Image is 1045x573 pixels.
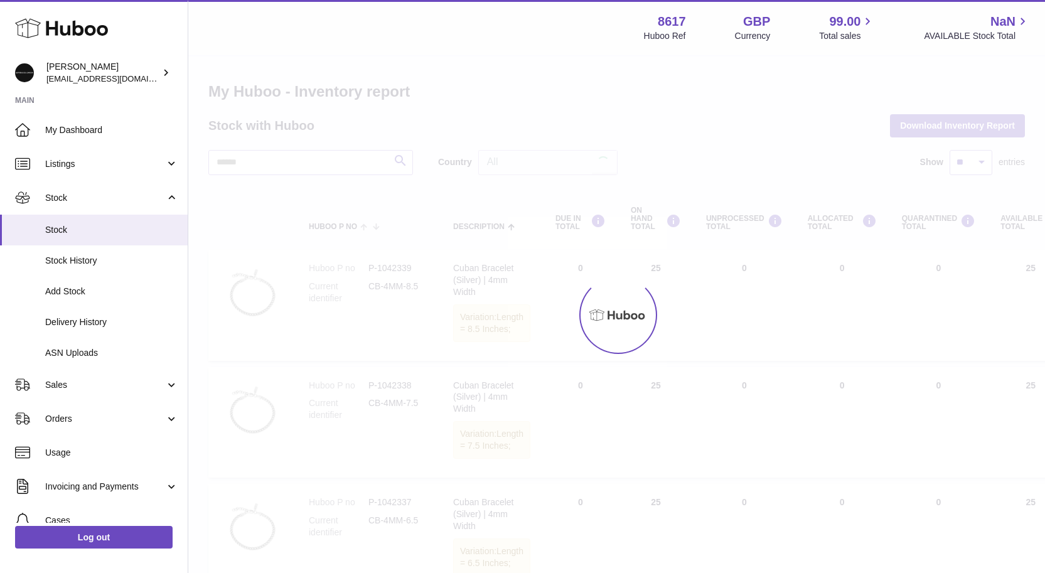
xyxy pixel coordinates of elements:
span: AVAILABLE Stock Total [924,30,1030,42]
a: NaN AVAILABLE Stock Total [924,13,1030,42]
span: ASN Uploads [45,347,178,359]
span: Delivery History [45,316,178,328]
span: NaN [990,13,1016,30]
span: Sales [45,379,165,391]
span: Listings [45,158,165,170]
span: Add Stock [45,286,178,297]
a: 99.00 Total sales [819,13,875,42]
div: [PERSON_NAME] [46,61,159,85]
span: Cases [45,515,178,527]
img: hello@alfredco.com [15,63,34,82]
span: Stock [45,192,165,204]
span: 99.00 [829,13,860,30]
span: My Dashboard [45,124,178,136]
div: Huboo Ref [644,30,686,42]
div: Currency [735,30,771,42]
strong: 8617 [658,13,686,30]
span: Stock [45,224,178,236]
span: Stock History [45,255,178,267]
span: Orders [45,413,165,425]
span: Usage [45,447,178,459]
span: Total sales [819,30,875,42]
span: Invoicing and Payments [45,481,165,493]
span: [EMAIL_ADDRESS][DOMAIN_NAME] [46,73,185,83]
strong: GBP [743,13,770,30]
a: Log out [15,526,173,549]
